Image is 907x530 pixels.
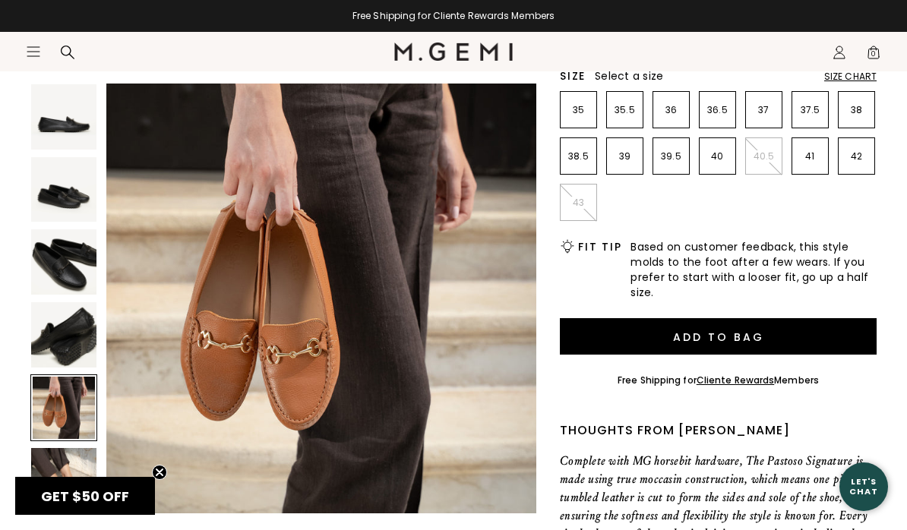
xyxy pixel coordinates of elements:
[31,302,96,368] img: The Pastoso Signature
[746,150,782,162] p: 40.5
[697,374,775,386] a: Cliente Rewards
[630,239,877,300] span: Based on customer feedback, this style molds to the foot after a few wears. If you prefer to star...
[653,150,689,162] p: 39.5
[561,150,596,162] p: 38.5
[26,44,41,59] button: Open site menu
[561,197,596,209] p: 43
[839,477,888,496] div: Let's Chat
[560,421,877,440] div: Thoughts from [PERSON_NAME]
[700,104,735,116] p: 36.5
[746,104,782,116] p: 37
[31,448,96,513] img: The Pastoso Signature
[607,104,643,116] p: 35.5
[394,43,514,61] img: M.Gemi
[31,84,96,150] img: The Pastoso Signature
[31,157,96,222] img: The Pastoso Signature
[106,84,536,513] img: The Pastoso Signature
[866,48,881,63] span: 0
[31,229,96,295] img: The Pastoso Signature
[653,104,689,116] p: 36
[792,104,828,116] p: 37.5
[15,477,155,515] div: GET $50 OFFClose teaser
[607,150,643,162] p: 39
[578,241,621,253] h2: Fit Tip
[152,465,167,480] button: Close teaser
[618,374,819,386] div: Free Shipping for Members
[792,150,828,162] p: 41
[839,150,874,162] p: 42
[560,318,877,355] button: Add to Bag
[561,104,596,116] p: 35
[839,104,874,116] p: 38
[41,487,129,506] span: GET $50 OFF
[700,150,735,162] p: 40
